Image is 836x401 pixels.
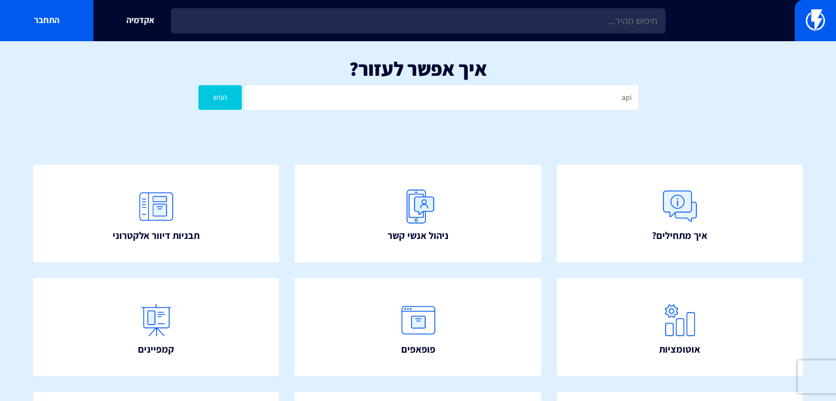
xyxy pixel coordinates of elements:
span: פופאפים [401,342,435,357]
a: איך מתחילים? [557,165,803,263]
a: אוטומציות [557,278,803,376]
span: תבניות דיוור אלקטרוני [113,229,200,243]
span: איך מתחילים? [652,229,707,243]
a: פופאפים [295,278,541,376]
span: אוטומציות [659,342,700,357]
h1: איך אפשר לעזור? [16,58,820,80]
span: קמפיינים [138,342,174,357]
a: קמפיינים [33,278,279,376]
button: חפש [198,85,242,110]
a: ניהול אנשי קשר [295,165,541,263]
input: חיפוש מהיר... [171,8,666,34]
a: תבניות דיוור אלקטרוני [33,165,279,263]
input: חיפוש [245,85,638,110]
span: ניהול אנשי קשר [387,229,449,243]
